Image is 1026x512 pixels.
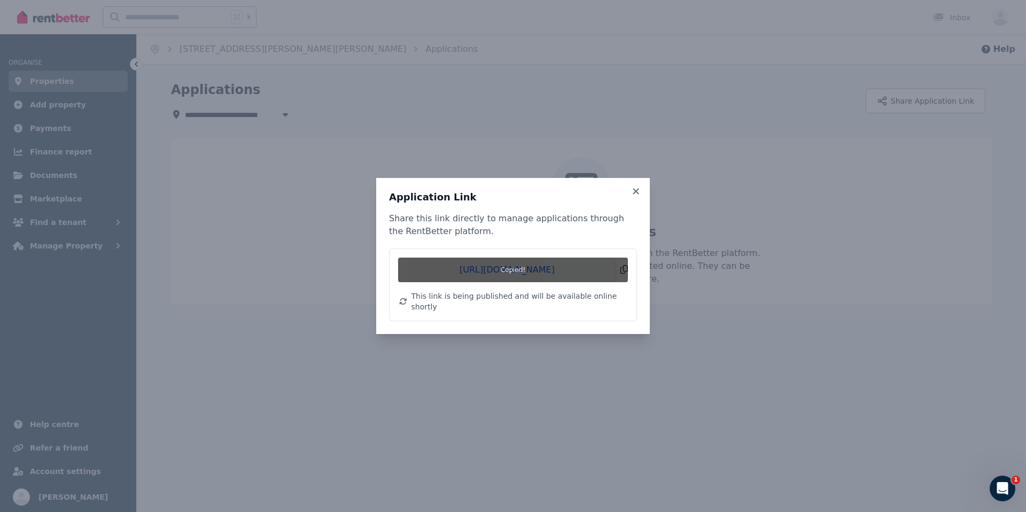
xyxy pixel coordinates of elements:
span: Copied! [398,258,628,282]
button: [URL][DOMAIN_NAME]Copied! [398,258,628,282]
span: This link is being published and will be available online shortly [411,291,628,312]
iframe: Intercom live chat [990,476,1015,501]
h3: Application Link [389,191,637,204]
span: 1 [1012,476,1020,484]
p: Share this link directly to manage applications through the RentBetter platform. [389,212,637,238]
